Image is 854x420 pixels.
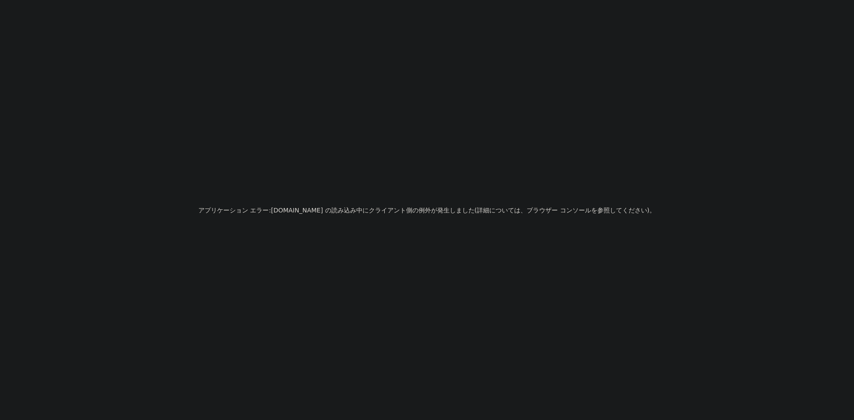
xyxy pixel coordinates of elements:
font: ブラウザー コンソールを参照してください)。 [527,207,656,214]
font: ( [475,207,477,214]
font: アプリケーション エラー: [198,207,271,214]
font: クライアント側の例外が発生しました [369,207,475,214]
font: 詳細については、 [477,207,527,214]
font: 読み込み中に [331,207,369,214]
font: [DOMAIN_NAME] の [271,207,331,214]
